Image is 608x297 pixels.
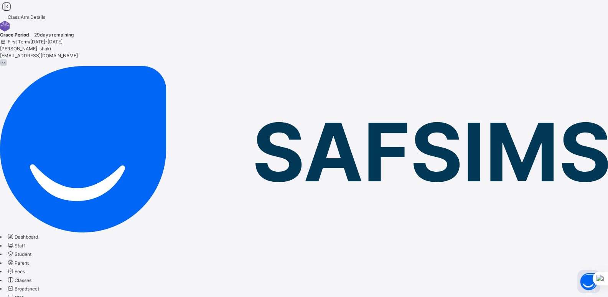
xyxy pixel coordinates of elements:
[15,286,39,292] span: Broadsheet
[8,14,45,20] span: Class Arm Details
[15,277,31,283] span: Classes
[15,251,31,257] span: Student
[7,243,25,249] a: Staff
[7,269,25,274] a: Fees
[7,234,38,240] a: Dashboard
[7,286,39,292] a: Broadsheet
[15,243,25,249] span: Staff
[15,269,25,274] span: Fees
[34,32,74,38] span: 29 days remaining
[577,270,600,293] button: Open asap
[7,260,29,266] a: Parent
[15,260,29,266] span: Parent
[7,277,31,283] a: Classes
[15,234,38,240] span: Dashboard
[7,251,31,257] a: Student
